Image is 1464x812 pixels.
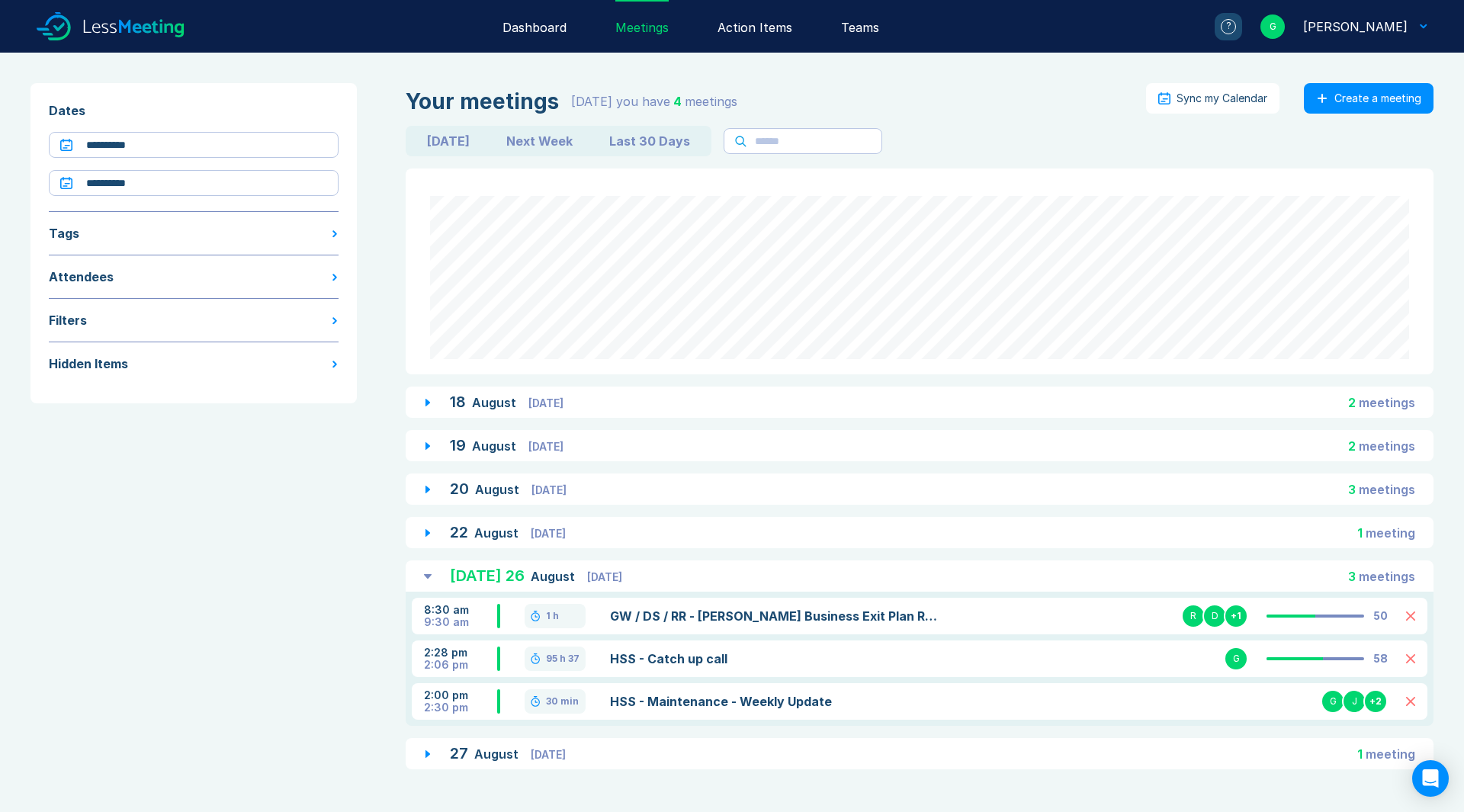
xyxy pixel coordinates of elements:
[1359,569,1415,584] span: meeting s
[1406,697,1415,706] button: Delete
[1334,92,1421,104] div: Create a meeting
[1366,746,1415,762] span: meeting
[1406,611,1415,621] button: Delete
[472,395,519,410] span: August
[450,523,468,541] span: 22
[1363,689,1388,714] div: + 2
[1196,13,1242,40] a: ?
[1357,746,1363,762] span: 1
[546,695,579,708] div: 30 min
[546,653,579,665] div: 95 h 37
[424,689,497,701] div: 2:00 pm
[450,744,468,762] span: 27
[1221,19,1236,34] div: ?
[49,268,114,286] div: Attendees
[673,94,682,109] span: 4
[531,483,567,496] span: [DATE]
[1359,395,1415,410] span: meeting s
[450,566,525,585] span: [DATE] 26
[409,129,488,153] button: [DATE]
[591,129,708,153] button: Last 30 Days
[424,659,497,671] div: 2:06 pm
[610,607,940,625] a: GW / DS / RR - [PERSON_NAME] Business Exit Plan Review
[610,692,940,711] a: HSS - Maintenance - Weekly Update
[49,224,79,242] div: Tags
[472,438,519,454] span: August
[1304,83,1433,114] button: Create a meeting
[1146,83,1279,114] button: Sync my Calendar
[450,393,466,411] span: 18
[1373,653,1388,665] div: 58
[1348,569,1356,584] span: 3
[1224,604,1248,628] div: + 1
[424,616,497,628] div: 9:30 am
[424,701,497,714] div: 2:30 pm
[531,569,578,584] span: August
[49,101,339,120] div: Dates
[531,527,566,540] span: [DATE]
[1181,604,1206,628] div: R
[1357,525,1363,541] span: 1
[1303,18,1408,36] div: Gemma White
[488,129,591,153] button: Next Week
[1348,395,1356,410] span: 2
[475,482,522,497] span: August
[1373,610,1388,622] div: 50
[610,650,940,668] a: HSS - Catch up call
[1412,760,1449,797] div: Open Intercom Messenger
[1202,604,1227,628] div: D
[450,436,466,454] span: 19
[424,604,497,616] div: 8:30 am
[474,525,522,541] span: August
[528,396,563,409] span: [DATE]
[1321,689,1345,714] div: G
[1359,438,1415,454] span: meeting s
[587,570,622,583] span: [DATE]
[1177,92,1267,104] div: Sync my Calendar
[1406,654,1415,663] button: Delete
[1359,482,1415,497] span: meeting s
[1260,14,1285,39] div: G
[1348,482,1356,497] span: 3
[474,746,522,762] span: August
[546,610,559,622] div: 1 h
[49,355,128,373] div: Hidden Items
[406,89,559,114] div: Your meetings
[1348,438,1356,454] span: 2
[49,311,87,329] div: Filters
[531,748,566,761] span: [DATE]
[424,647,497,659] div: 2:28 pm
[571,92,737,111] div: [DATE] you have meeting s
[1342,689,1366,714] div: J
[1224,647,1248,671] div: G
[1366,525,1415,541] span: meeting
[450,480,469,498] span: 20
[528,440,563,453] span: [DATE]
